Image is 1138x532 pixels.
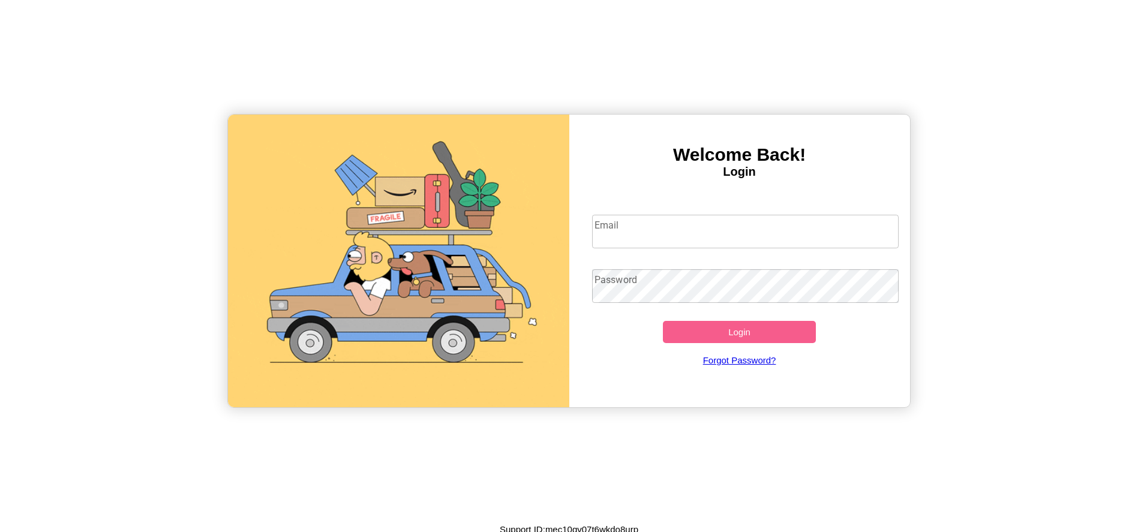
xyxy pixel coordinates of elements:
a: Forgot Password? [586,343,893,377]
button: Login [663,321,816,343]
h4: Login [569,165,910,179]
h3: Welcome Back! [569,145,910,165]
img: gif [228,115,569,407]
